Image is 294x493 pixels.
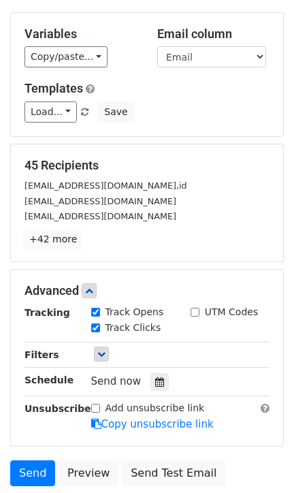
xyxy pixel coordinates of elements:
[24,196,176,206] small: [EMAIL_ADDRESS][DOMAIN_NAME]
[105,321,161,335] label: Track Clicks
[24,27,137,42] h5: Variables
[24,101,77,123] a: Load...
[91,418,214,430] a: Copy unsubscribe link
[157,27,269,42] h5: Email column
[59,460,118,486] a: Preview
[105,305,164,319] label: Track Opens
[24,46,108,67] a: Copy/paste...
[98,101,133,123] button: Save
[24,231,82,248] a: +42 more
[205,305,258,319] label: UTM Codes
[24,403,91,414] strong: Unsubscribe
[24,180,187,191] small: [EMAIL_ADDRESS][DOMAIN_NAME],id
[24,375,73,385] strong: Schedule
[122,460,225,486] a: Send Test Email
[105,401,205,415] label: Add unsubscribe link
[24,81,83,95] a: Templates
[24,349,59,360] strong: Filters
[24,211,176,221] small: [EMAIL_ADDRESS][DOMAIN_NAME]
[91,375,142,387] span: Send now
[24,158,269,173] h5: 45 Recipients
[24,307,70,318] strong: Tracking
[24,283,269,298] h5: Advanced
[10,460,55,486] a: Send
